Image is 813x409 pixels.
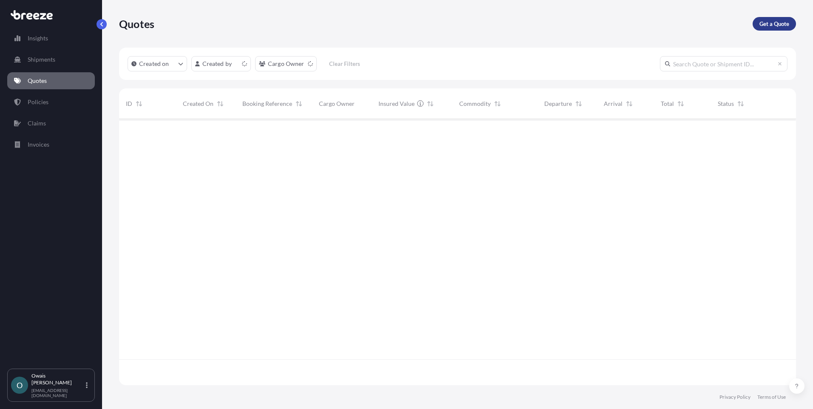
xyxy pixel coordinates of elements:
[544,99,572,108] span: Departure
[459,99,491,108] span: Commodity
[624,99,634,109] button: Sort
[7,136,95,153] a: Invoices
[321,57,369,71] button: Clear Filters
[28,77,47,85] p: Quotes
[202,60,232,68] p: Created by
[378,99,415,108] span: Insured Value
[660,56,787,71] input: Search Quote or Shipment ID...
[7,30,95,47] a: Insights
[215,99,225,109] button: Sort
[255,56,317,71] button: cargoOwner Filter options
[661,99,674,108] span: Total
[268,60,304,68] p: Cargo Owner
[736,99,746,109] button: Sort
[319,99,355,108] span: Cargo Owner
[7,72,95,89] a: Quotes
[134,99,144,109] button: Sort
[574,99,584,109] button: Sort
[128,56,187,71] button: createdOn Filter options
[7,94,95,111] a: Policies
[28,55,55,64] p: Shipments
[329,60,360,68] p: Clear Filters
[139,60,169,68] p: Created on
[242,99,292,108] span: Booking Reference
[294,99,304,109] button: Sort
[7,115,95,132] a: Claims
[425,99,435,109] button: Sort
[7,51,95,68] a: Shipments
[17,381,23,389] span: O
[119,17,154,31] p: Quotes
[126,99,132,108] span: ID
[757,394,786,400] a: Terms of Use
[719,394,750,400] a: Privacy Policy
[753,17,796,31] a: Get a Quote
[28,119,46,128] p: Claims
[676,99,686,109] button: Sort
[759,20,789,28] p: Get a Quote
[31,372,84,386] p: Owais [PERSON_NAME]
[191,56,251,71] button: createdBy Filter options
[604,99,623,108] span: Arrival
[492,99,503,109] button: Sort
[718,99,734,108] span: Status
[183,99,213,108] span: Created On
[28,140,49,149] p: Invoices
[28,34,48,43] p: Insights
[28,98,48,106] p: Policies
[31,388,84,398] p: [EMAIL_ADDRESS][DOMAIN_NAME]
